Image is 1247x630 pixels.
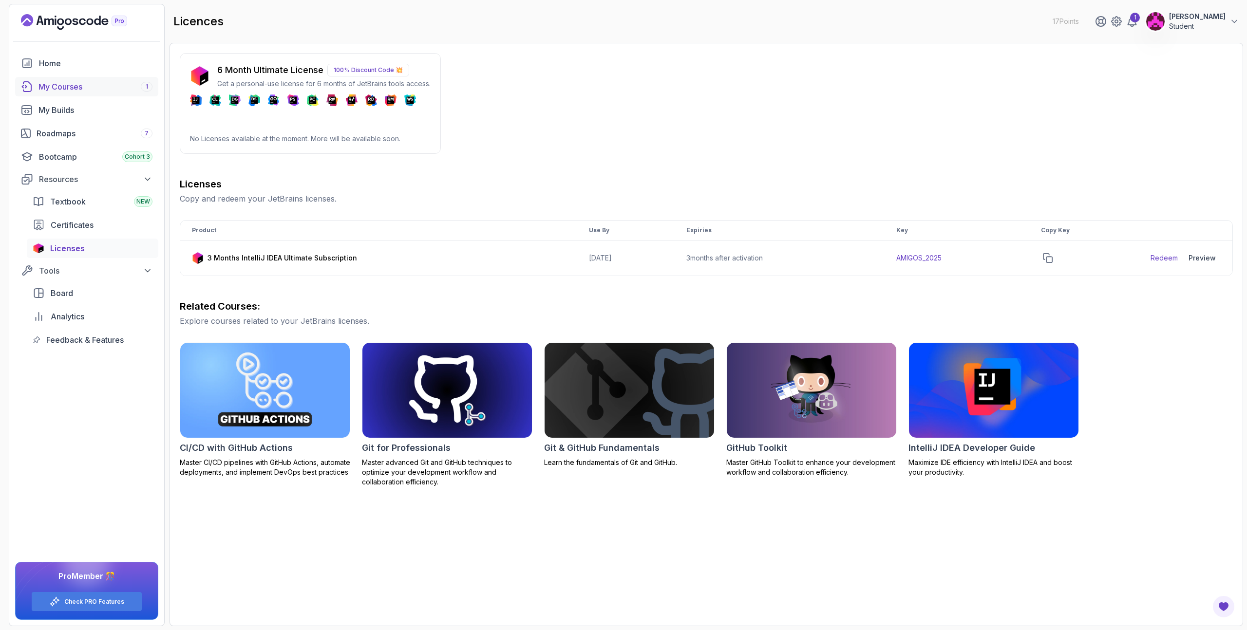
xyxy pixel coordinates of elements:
[180,441,293,455] h2: CI/CD with GitHub Actions
[362,343,532,438] img: Git for Professionals card
[908,342,1079,477] a: IntelliJ IDEA Developer Guide cardIntelliJ IDEA Developer GuideMaximize IDE efficiency with Intel...
[1041,251,1055,265] button: copy-button
[192,252,204,264] img: jetbrains icon
[146,83,148,91] span: 1
[1169,21,1226,31] p: Student
[217,79,431,89] p: Get a personal-use license for 6 months of JetBrains tools access.
[180,342,350,477] a: CI/CD with GitHub Actions cardCI/CD with GitHub ActionsMaster CI/CD pipelines with GitHub Actions...
[15,147,158,167] a: bootcamp
[180,221,577,241] th: Product
[46,334,124,346] span: Feedback & Features
[885,221,1029,241] th: Key
[577,241,675,276] td: [DATE]
[362,458,532,487] p: Master advanced Git and GitHub techniques to optimize your development workflow and collaboration...
[1184,248,1221,268] button: Preview
[1146,12,1239,31] button: user profile image[PERSON_NAME]Student
[125,153,150,161] span: Cohort 3
[15,170,158,188] button: Resources
[545,343,714,438] img: Git & GitHub Fundamentals card
[1146,12,1165,31] img: user profile image
[208,253,357,263] p: 3 Months IntelliJ IDEA Ultimate Subscription
[727,343,896,438] img: GitHub Toolkit card
[1130,13,1140,22] div: 1
[38,81,152,93] div: My Courses
[908,458,1079,477] p: Maximize IDE efficiency with IntelliJ IDEA and boost your productivity.
[15,124,158,143] a: roadmaps
[38,104,152,116] div: My Builds
[577,221,675,241] th: Use By
[908,441,1035,455] h2: IntelliJ IDEA Developer Guide
[327,64,409,76] p: 100% Discount Code 💥
[27,192,158,211] a: textbook
[885,241,1029,276] td: AMIGOS_2025
[27,215,158,235] a: certificates
[180,193,1233,204] p: Copy and redeem your JetBrains licenses.
[64,598,124,606] a: Check PRO Features
[362,441,451,455] h2: Git for Professionals
[27,330,158,350] a: feedback
[173,14,224,29] h2: licences
[33,243,44,253] img: jetbrains icon
[726,342,897,477] a: GitHub Toolkit cardGitHub ToolkitMaster GitHub Toolkit to enhance your development workflow and c...
[180,458,350,477] p: Master CI/CD pipelines with GitHub Actions, automate deployments, and implement DevOps best pract...
[180,315,1233,327] p: Explore courses related to your JetBrains licenses.
[1212,595,1235,618] button: Open Feedback Button
[544,458,715,467] p: Learn the fundamentals of Git and GitHub.
[1189,253,1216,263] div: Preview
[362,342,532,487] a: Git for Professionals cardGit for ProfessionalsMaster advanced Git and GitHub techniques to optim...
[726,441,787,455] h2: GitHub Toolkit
[217,63,323,77] p: 6 Month Ultimate License
[39,173,152,185] div: Resources
[675,221,885,241] th: Expiries
[31,592,142,611] button: Check PRO Features
[39,57,152,69] div: Home
[675,241,885,276] td: 3 months after activation
[180,299,1233,313] h3: Related Courses:
[15,262,158,279] button: Tools
[1169,12,1226,21] p: [PERSON_NAME]
[27,307,158,326] a: analytics
[544,342,715,467] a: Git & GitHub Fundamentals cardGit & GitHub FundamentalsLearn the fundamentals of Git and GitHub.
[1029,221,1139,241] th: Copy Key
[37,128,152,139] div: Roadmaps
[15,100,158,120] a: builds
[1126,16,1138,27] a: 1
[51,219,94,231] span: Certificates
[190,134,431,144] p: No Licenses available at the moment. More will be available soon.
[1053,17,1079,26] p: 17 Points
[909,343,1078,438] img: IntelliJ IDEA Developer Guide card
[180,343,350,438] img: CI/CD with GitHub Actions card
[145,130,149,137] span: 7
[39,151,152,163] div: Bootcamp
[21,14,150,30] a: Landing page
[726,458,897,477] p: Master GitHub Toolkit to enhance your development workflow and collaboration efficiency.
[15,54,158,73] a: home
[15,77,158,96] a: courses
[39,265,152,277] div: Tools
[51,287,73,299] span: Board
[136,198,150,205] span: NEW
[50,196,86,207] span: Textbook
[544,441,660,455] h2: Git & GitHub Fundamentals
[51,311,84,322] span: Analytics
[180,177,1233,191] h3: Licenses
[190,66,209,86] img: jetbrains icon
[1151,253,1178,263] a: Redeem
[50,242,85,254] span: Licenses
[27,283,158,303] a: board
[27,239,158,258] a: licenses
